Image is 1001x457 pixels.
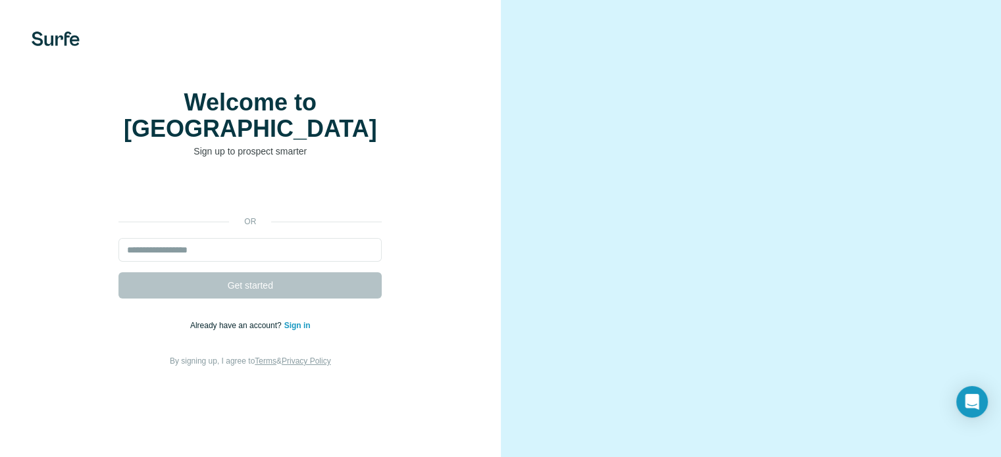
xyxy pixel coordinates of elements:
[190,321,284,330] span: Already have an account?
[32,32,80,46] img: Surfe's logo
[170,356,331,366] span: By signing up, I agree to &
[229,216,271,228] p: or
[282,356,331,366] a: Privacy Policy
[112,178,388,206] iframe: Sign in with Google Button
[118,145,382,158] p: Sign up to prospect smarter
[118,89,382,142] h1: Welcome to [GEOGRAPHIC_DATA]
[255,356,276,366] a: Terms
[956,386,988,418] div: Open Intercom Messenger
[284,321,311,330] a: Sign in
